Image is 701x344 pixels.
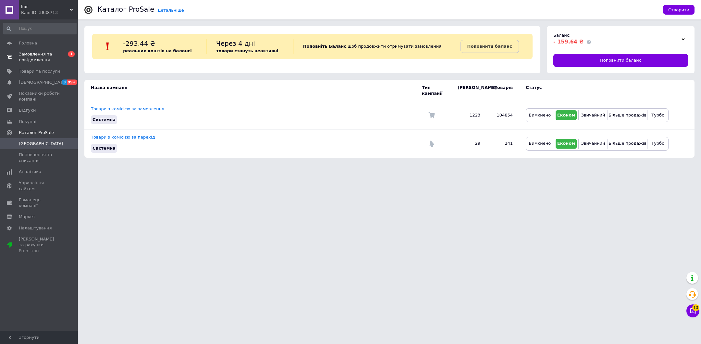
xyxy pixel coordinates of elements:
span: 1 [68,51,75,57]
a: Товари з комісією за замовлення [91,106,164,111]
button: Турбо [649,110,667,120]
button: Турбо [649,139,667,149]
button: Вимкнено [528,139,552,149]
button: Вимкнено [528,110,552,120]
span: Покупці [19,119,36,125]
span: Через 4 дні [216,40,255,47]
button: Більше продажів [609,110,646,120]
img: :exclamation: [103,42,113,51]
div: Ваш ID: 3838713 [21,10,78,16]
span: Поповнити баланс [600,57,641,63]
td: 241 [487,129,519,158]
button: Більше продажів [609,139,646,149]
div: , щоб продовжити отримувати замовлення [293,39,461,54]
td: Товарів [487,80,519,101]
span: Управління сайтом [19,180,60,192]
span: Баланс: [553,33,571,38]
td: 1223 [451,101,487,129]
span: Системна [92,117,116,122]
span: [PERSON_NAME] та рахунки [19,236,60,254]
b: Поповніть Баланс [303,44,346,49]
span: Поповнення та списання [19,152,60,164]
span: Більше продажів [609,141,646,146]
span: Гаманець компанії [19,197,60,209]
td: 29 [451,129,487,158]
td: Тип кампанії [422,80,451,101]
span: libr [21,4,70,10]
input: Пошук [3,23,77,34]
b: Поповнити баланс [467,44,512,49]
span: Відгуки [19,107,36,113]
span: Замовлення та повідомлення [19,51,60,63]
a: Детальніше [157,8,184,13]
span: Товари та послуги [19,68,60,74]
span: Показники роботи компанії [19,91,60,102]
button: Створити [663,5,695,15]
a: Товари з комісією за перехід [91,135,155,140]
span: Аналітика [19,169,41,175]
button: Економ [556,110,577,120]
td: Назва кампанії [84,80,422,101]
a: Поповнити баланс [461,40,519,53]
button: Чат з покупцем10 [686,304,699,317]
span: Звичайний [581,113,605,117]
a: Поповнити баланс [553,54,688,67]
span: Турбо [651,141,664,146]
span: Каталог ProSale [19,130,54,136]
span: - 159.64 ₴ [553,39,584,45]
span: Турбо [651,113,664,117]
span: [GEOGRAPHIC_DATA] [19,141,63,147]
span: [DEMOGRAPHIC_DATA] [19,80,67,85]
span: -293.44 ₴ [123,40,155,47]
span: Створити [668,7,689,12]
img: Комісія за перехід [428,141,435,147]
span: Вимкнено [529,113,551,117]
div: Каталог ProSale [97,6,154,13]
span: Більше продажів [609,113,646,117]
span: 99+ [67,80,78,85]
span: Вимкнено [529,141,551,146]
b: реальних коштів на балансі [123,48,192,53]
span: Економ [557,141,575,146]
button: Звичайний [580,139,606,149]
span: 3 [62,80,67,85]
span: Звичайний [581,141,605,146]
button: Звичайний [580,110,606,120]
span: Економ [557,113,575,117]
button: Економ [556,139,577,149]
div: Prom топ [19,248,60,254]
span: Системна [92,146,116,151]
b: товари стануть неактивні [216,48,278,53]
span: 10 [692,304,699,311]
td: Статус [519,80,669,101]
span: Налаштування [19,225,52,231]
span: Маркет [19,214,35,220]
img: Комісія за замовлення [428,112,435,118]
span: Головна [19,40,37,46]
td: [PERSON_NAME] [451,80,487,101]
td: 104854 [487,101,519,129]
